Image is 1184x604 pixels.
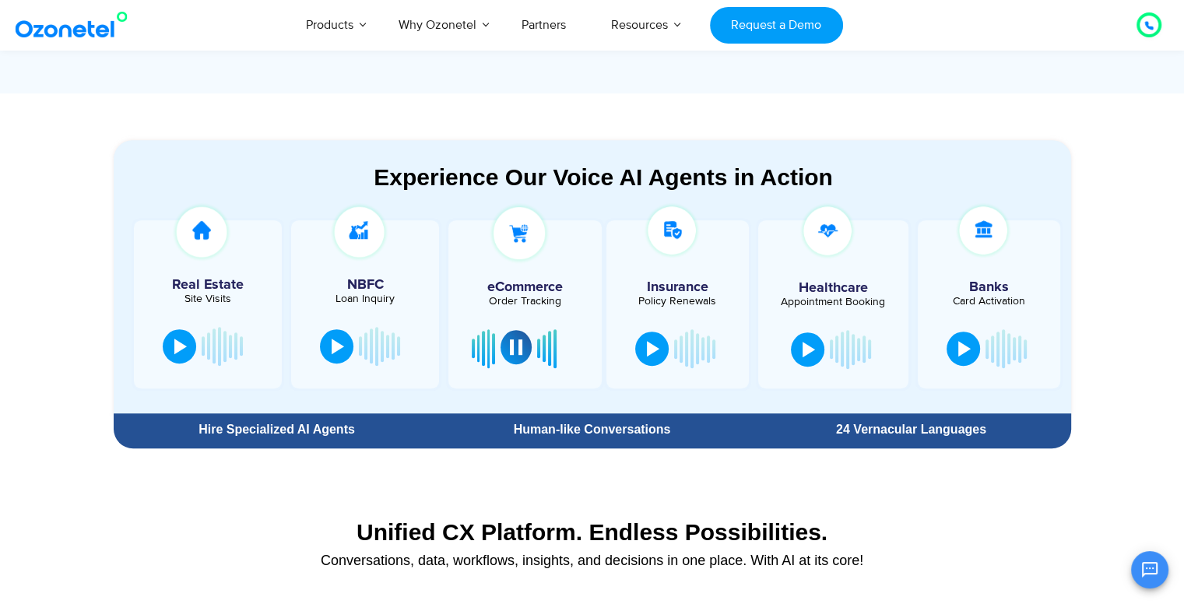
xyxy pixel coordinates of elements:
[142,278,274,292] h5: Real Estate
[299,293,431,304] div: Loan Inquiry
[926,296,1052,307] div: Card Activation
[121,553,1063,567] div: Conversations, data, workflows, insights, and decisions in one place. With AI at its core!
[142,293,274,304] div: Site Visits
[299,278,431,292] h5: NBFC
[456,296,593,307] div: Order Tracking
[770,281,897,295] h5: Healthcare
[614,280,741,294] h5: Insurance
[614,296,741,307] div: Policy Renewals
[456,280,593,294] h5: eCommerce
[440,423,743,436] div: Human-like Conversations
[121,518,1063,546] div: Unified CX Platform. Endless Possibilities.
[770,297,897,307] div: Appointment Booking
[1131,551,1168,588] button: Open chat
[926,280,1052,294] h5: Banks
[710,7,843,44] a: Request a Demo
[129,163,1078,191] div: Experience Our Voice AI Agents in Action
[121,423,433,436] div: Hire Specialized AI Agents
[759,423,1063,436] div: 24 Vernacular Languages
